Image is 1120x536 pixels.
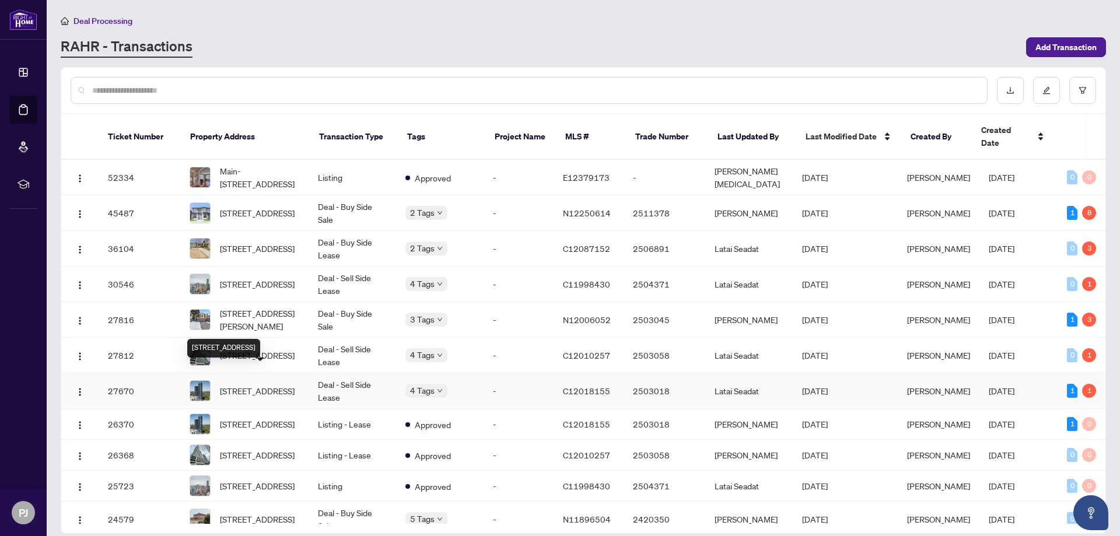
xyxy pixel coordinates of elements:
td: 2503058 [624,338,705,373]
span: N12006052 [563,314,611,325]
span: Deal Processing [73,16,132,26]
span: [STREET_ADDRESS] [220,206,295,219]
span: Main-[STREET_ADDRESS] [220,164,299,190]
img: Logo [75,281,85,290]
div: 1 [1067,417,1077,431]
span: download [1006,86,1014,94]
span: [PERSON_NAME] [907,243,970,254]
div: 1 [1082,384,1096,398]
span: [DATE] [989,450,1014,460]
td: Listing [309,160,396,195]
span: E12379173 [563,172,610,183]
div: 0 [1082,479,1096,493]
span: [PERSON_NAME] [907,314,970,325]
td: 2506891 [624,231,705,267]
div: [STREET_ADDRESS] [187,339,260,358]
img: thumbnail-img [190,509,210,529]
button: Logo [71,510,89,528]
span: N12250614 [563,208,611,218]
span: 5 Tags [410,512,435,526]
img: thumbnail-img [190,445,210,465]
td: - [484,195,554,231]
span: [STREET_ADDRESS] [220,242,295,255]
span: [STREET_ADDRESS] [220,449,295,461]
button: Logo [71,346,89,365]
div: 8 [1082,206,1096,220]
td: 25723 [99,471,180,502]
img: thumbnail-img [190,414,210,434]
div: 0 [1067,170,1077,184]
span: [DATE] [989,386,1014,396]
td: Deal - Buy Side Lease [309,231,396,267]
button: Logo [71,477,89,495]
td: - [484,373,554,409]
span: [DATE] [989,314,1014,325]
span: [STREET_ADDRESS] [220,513,295,526]
span: 2 Tags [410,241,435,255]
td: 2503058 [624,440,705,471]
td: - [484,440,554,471]
span: [PERSON_NAME] [907,481,970,491]
span: 4 Tags [410,384,435,397]
th: Trade Number [626,114,708,160]
span: N11896504 [563,514,611,524]
button: filter [1069,77,1096,104]
th: Transaction Type [310,114,398,160]
img: logo [9,9,37,30]
div: 1 [1067,384,1077,398]
span: Created Date [981,124,1031,149]
img: Logo [75,451,85,461]
img: Logo [75,352,85,361]
span: [DATE] [989,514,1014,524]
button: Logo [71,168,89,187]
img: thumbnail-img [190,203,210,223]
span: [DATE] [989,172,1014,183]
span: filter [1079,86,1087,94]
span: [DATE] [802,514,828,524]
div: 0 [1067,512,1077,526]
td: Deal - Buy Side Sale [309,195,396,231]
div: 3 [1082,313,1096,327]
span: [DATE] [989,481,1014,491]
td: - [484,409,554,440]
div: 1 [1082,277,1096,291]
td: Deal - Sell Side Lease [309,338,396,373]
th: Last Updated By [708,114,796,160]
span: [DATE] [802,350,828,360]
span: [PERSON_NAME] [907,514,970,524]
img: thumbnail-img [190,167,210,187]
img: Logo [75,316,85,325]
span: [PERSON_NAME] [907,419,970,429]
div: 0 [1067,241,1077,255]
div: 0 [1082,417,1096,431]
img: thumbnail-img [190,274,210,294]
button: Logo [71,415,89,433]
td: - [484,160,554,195]
button: Logo [71,310,89,329]
button: edit [1033,77,1060,104]
a: RAHR - Transactions [61,37,192,58]
span: [PERSON_NAME] [907,279,970,289]
span: down [437,246,443,251]
img: Logo [75,209,85,219]
img: Logo [75,516,85,525]
span: C11998430 [563,279,610,289]
span: down [437,516,443,522]
div: 0 [1082,448,1096,462]
th: Ticket Number [99,114,181,160]
td: 2504371 [624,267,705,302]
span: [STREET_ADDRESS] [220,384,295,397]
span: [STREET_ADDRESS][PERSON_NAME] [220,307,299,332]
img: Logo [75,421,85,430]
span: [DATE] [989,419,1014,429]
td: - [484,302,554,338]
img: thumbnail-img [190,476,210,496]
span: down [437,210,443,216]
td: [PERSON_NAME] [705,195,793,231]
span: [PERSON_NAME] [907,172,970,183]
div: 0 [1067,348,1077,362]
span: home [61,17,69,25]
span: [DATE] [802,450,828,460]
span: [PERSON_NAME] [907,386,970,396]
span: [PERSON_NAME] [907,350,970,360]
